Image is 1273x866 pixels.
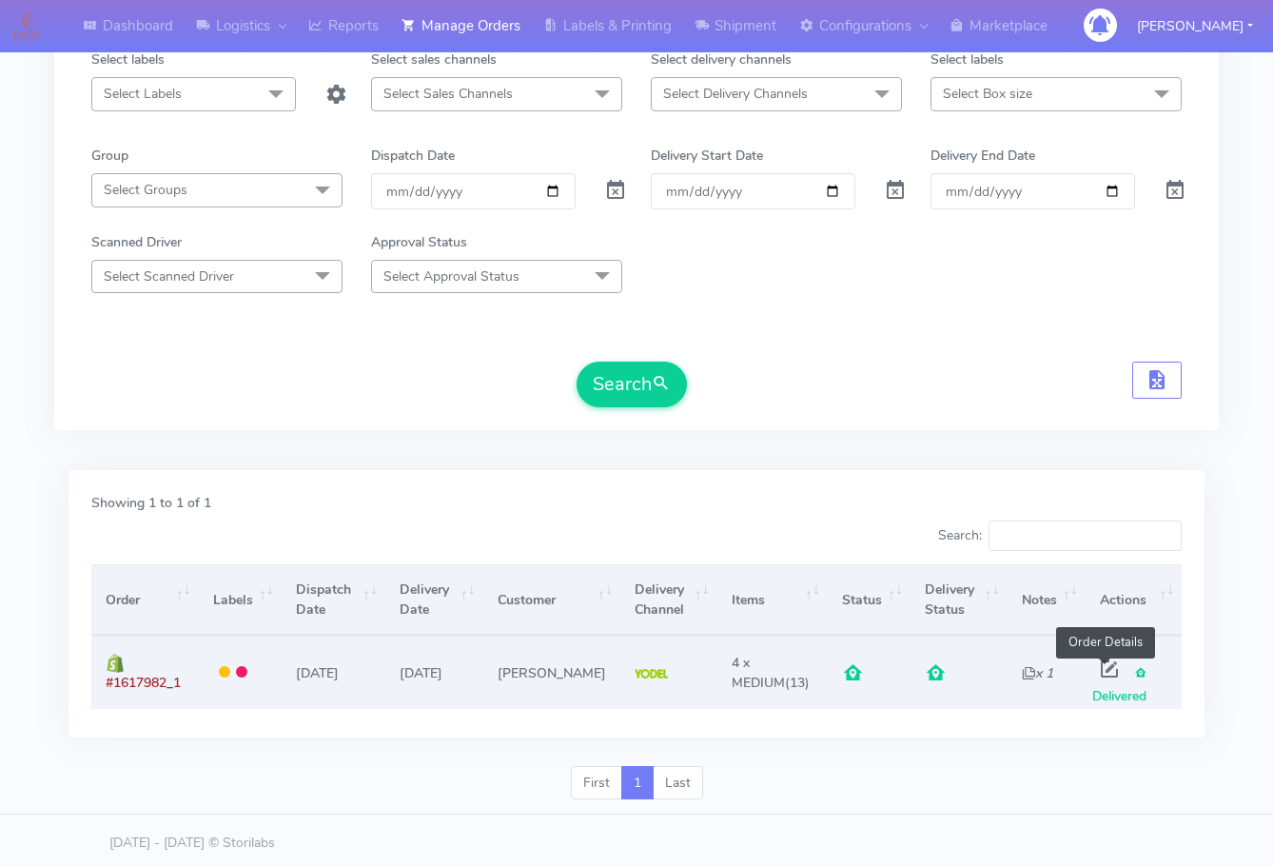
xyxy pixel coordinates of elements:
th: Dispatch Date: activate to sort column ascending [282,564,385,636]
td: [DATE] [282,636,385,708]
td: [PERSON_NAME] [482,636,619,708]
img: Yodel [635,669,668,679]
span: Select Scanned Driver [104,267,234,285]
span: Select Box size [943,85,1032,103]
label: Dispatch Date [371,146,455,166]
th: Customer: activate to sort column ascending [482,564,619,636]
label: Select delivery channels [651,49,792,69]
span: Select Approval Status [383,267,519,285]
th: Delivery Channel: activate to sort column ascending [620,564,717,636]
span: Select Labels [104,85,182,103]
th: Status: activate to sort column ascending [828,564,911,636]
td: [DATE] [385,636,483,708]
span: Delivered [1092,664,1147,705]
button: [PERSON_NAME] [1123,7,1267,46]
label: Approval Status [371,232,467,252]
th: Delivery Date: activate to sort column ascending [385,564,483,636]
span: Select Sales Channels [383,85,513,103]
input: Search: [989,521,1182,551]
th: Delivery Status: activate to sort column ascending [911,564,1008,636]
th: Order: activate to sort column ascending [91,564,199,636]
label: Scanned Driver [91,232,182,252]
th: Actions: activate to sort column ascending [1086,564,1182,636]
label: Group [91,146,128,166]
th: Notes: activate to sort column ascending [1008,564,1086,636]
label: Delivery Start Date [651,146,763,166]
span: Select Groups [104,181,187,199]
label: Search: [938,521,1182,551]
button: Search [577,362,687,407]
span: (13) [732,654,810,692]
span: #1617982_1 [106,674,181,692]
label: Select labels [930,49,1004,69]
a: 1 [621,766,654,800]
label: Showing 1 to 1 of 1 [91,493,211,513]
span: Select Delivery Channels [663,85,808,103]
label: Select labels [91,49,165,69]
label: Delivery End Date [930,146,1035,166]
img: shopify.png [106,654,125,673]
i: x 1 [1022,664,1053,682]
label: Select sales channels [371,49,497,69]
th: Items: activate to sort column ascending [717,564,828,636]
span: 4 x MEDIUM [732,654,785,692]
th: Labels: activate to sort column ascending [199,564,282,636]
